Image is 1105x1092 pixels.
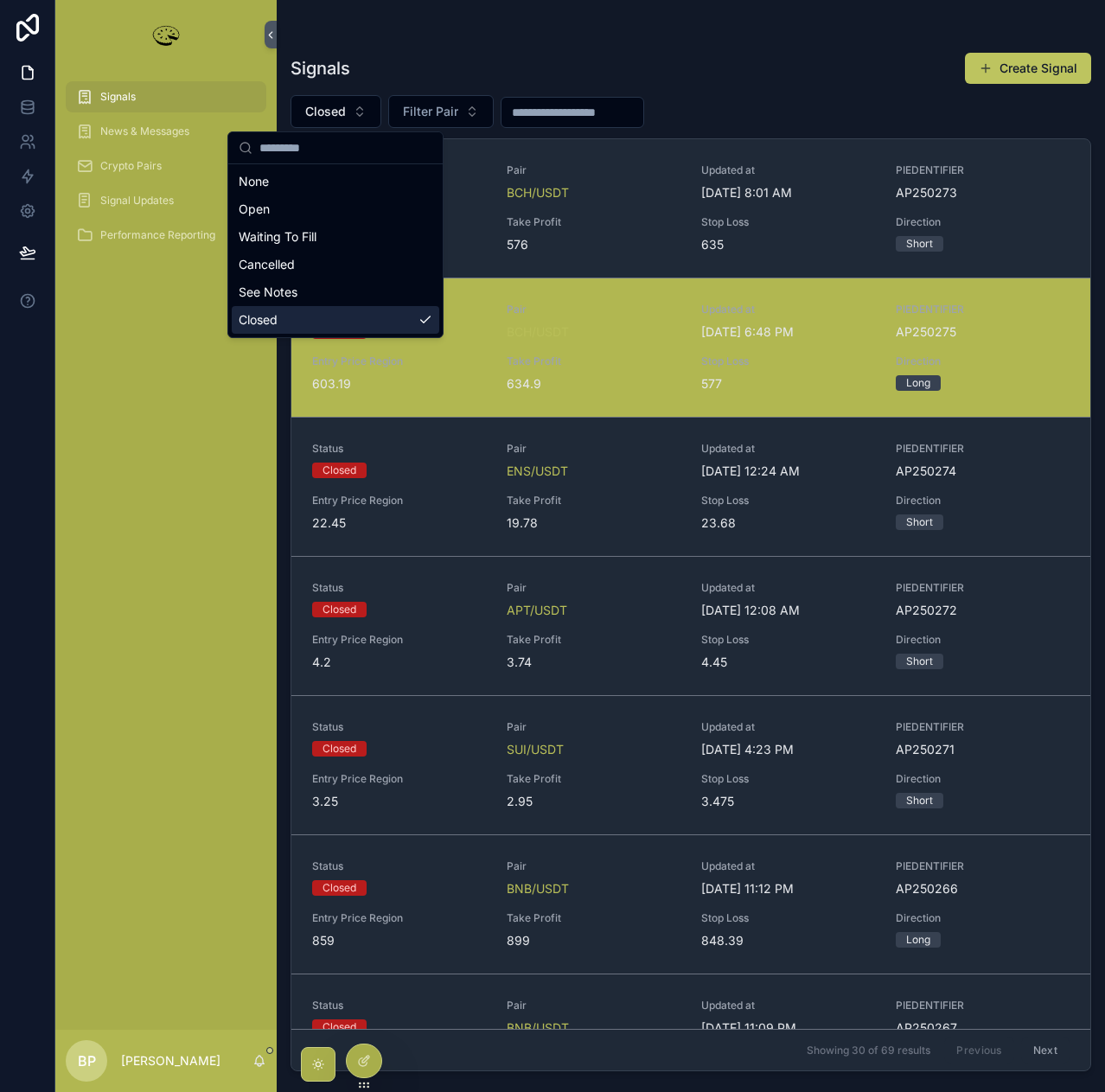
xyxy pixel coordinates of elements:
span: Pair [507,442,680,456]
span: 19.78 [507,514,680,532]
span: AP250272 [896,602,1070,619]
a: StatusClosedPairBNB/USDTUpdated at[DATE] 11:12 PMPIEDENTIFIERAP250266Entry Price Region859Take Pr... [291,834,1090,974]
span: BP [78,1050,96,1071]
span: Stop Loss [701,772,875,786]
span: 848.39 [701,932,875,949]
span: Status [312,581,486,595]
span: PIEDENTIFIER [896,999,1070,1012]
span: Status [312,859,486,873]
a: StatusClosedPairBCH/USDTUpdated at[DATE] 6:48 PMPIEDENTIFIERAP250275Entry Price Region603.19Take ... [291,278,1090,417]
span: Updated at [701,859,875,873]
h1: Signals [291,56,350,80]
span: 576 [507,236,680,253]
span: PIEDENTIFIER [896,720,1070,734]
span: Pair [507,163,680,177]
a: News & Messages [66,116,266,147]
span: Updated at [701,720,875,734]
span: Stop Loss [701,354,875,368]
span: PIEDENTIFIER [896,581,1070,595]
div: Waiting To Fill [232,223,439,251]
span: SUI/USDT [507,741,564,758]
span: PIEDENTIFIER [896,859,1070,873]
span: Take Profit [507,354,680,368]
div: See Notes [232,278,439,306]
span: Take Profit [507,911,680,925]
a: APT/USDT [507,602,567,619]
a: BCH/USDT [507,323,569,341]
span: [DATE] 11:09 PM [701,1019,875,1037]
div: Closed [323,602,356,617]
span: Direction [896,215,1070,229]
span: PIEDENTIFIER [896,303,1070,316]
a: StatusClosedPairENS/USDTUpdated at[DATE] 12:24 AMPIEDENTIFIERAP250274Entry Price Region22.45Take ... [291,417,1090,556]
span: Closed [305,103,346,120]
a: BCH/USDT [507,184,569,201]
span: Direction [896,772,1070,786]
span: Direction [896,633,1070,647]
span: [DATE] 12:24 AM [701,463,875,480]
span: [DATE] 6:48 PM [701,323,875,341]
span: [DATE] 8:01 AM [701,184,875,201]
span: Updated at [701,581,875,595]
p: [PERSON_NAME] [121,1052,220,1070]
span: Stop Loss [701,911,875,925]
span: 4.45 [701,654,875,671]
span: AP250266 [896,880,1070,897]
span: ENS/USDT [507,463,568,480]
button: Create Signal [965,53,1091,84]
span: Direction [896,354,1070,368]
div: Closed [323,463,356,478]
span: [DATE] 12:08 AM [701,602,875,619]
div: Short [906,793,933,808]
span: Entry Price Region [312,911,486,925]
span: Crypto Pairs [100,159,162,173]
span: Direction [896,911,1070,925]
a: Crypto Pairs [66,150,266,182]
span: PIEDENTIFIER [896,442,1070,456]
span: 2.95 [507,793,680,810]
span: 23.68 [701,514,875,532]
span: Pair [507,581,680,595]
div: Long [906,932,930,948]
span: 3.74 [507,654,680,671]
div: Suggestions [228,164,443,337]
span: Updated at [701,999,875,1012]
span: PIEDENTIFIER [896,163,1070,177]
span: Signals [100,90,136,104]
span: Signal Updates [100,194,174,208]
a: Performance Reporting [66,220,266,251]
span: Take Profit [507,215,680,229]
div: Closed [232,306,439,334]
span: [DATE] 4:23 PM [701,741,875,758]
div: Short [906,236,933,252]
span: Take Profit [507,494,680,508]
span: News & Messages [100,125,189,138]
span: 4.2 [312,654,486,671]
span: Direction [896,494,1070,508]
a: StatusClosedPairBCH/USDTUpdated at[DATE] 8:01 AMPIEDENTIFIERAP250273Entry Price Region612Take Pro... [291,139,1090,278]
span: Filter Pair [403,103,458,120]
a: Signal Updates [66,185,266,216]
span: Entry Price Region [312,494,486,508]
span: Pair [507,303,680,316]
img: App logo [149,21,183,48]
span: 635 [701,236,875,253]
span: Status [312,442,486,456]
a: BNB/USDT [507,880,569,897]
span: Status [312,999,486,1012]
div: scrollable content [55,69,277,273]
span: 603.19 [312,375,486,393]
button: Select Button [291,95,381,128]
span: Updated at [701,303,875,316]
span: Stop Loss [701,633,875,647]
span: Pair [507,999,680,1012]
span: Updated at [701,442,875,456]
span: 634.9 [507,375,680,393]
span: Pair [507,720,680,734]
div: Long [906,375,930,391]
span: Pair [507,859,680,873]
a: BNB/USDT [507,1019,569,1037]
